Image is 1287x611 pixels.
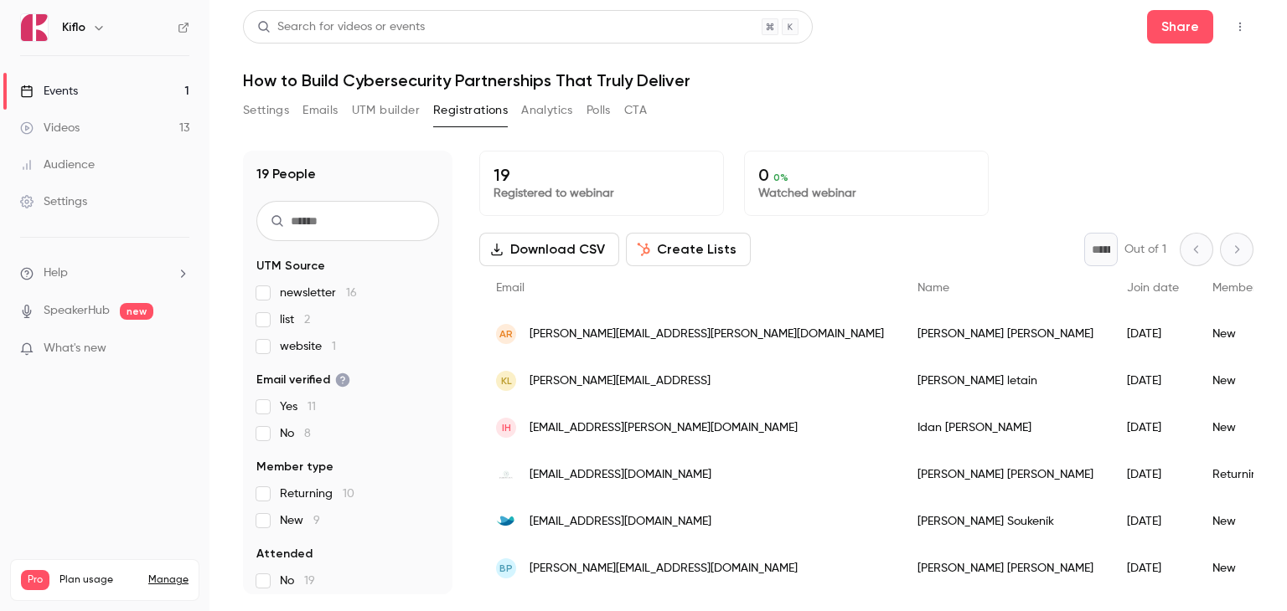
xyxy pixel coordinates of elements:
[494,185,710,202] p: Registered to webinar
[44,302,110,320] a: SpeakerHub
[280,512,320,529] span: New
[256,459,333,475] span: Member type
[20,193,87,210] div: Settings
[20,120,80,136] div: Videos
[44,264,68,282] span: Help
[530,326,884,343] span: [PERSON_NAME][EMAIL_ADDRESS][PERSON_NAME][DOMAIN_NAME]
[758,165,974,185] p: 0
[20,83,78,100] div: Events
[501,373,512,388] span: kl
[304,575,315,587] span: 19
[1110,451,1196,498] div: [DATE]
[496,511,516,531] img: raynet.cz
[280,398,316,415] span: Yes
[343,488,354,500] span: 10
[479,233,619,266] button: Download CSV
[302,97,338,124] button: Emails
[280,425,311,442] span: No
[494,165,710,185] p: 19
[1147,10,1213,44] button: Share
[120,303,153,320] span: new
[901,357,1110,404] div: [PERSON_NAME] letain
[502,420,511,435] span: IH
[1124,241,1166,258] p: Out of 1
[1212,282,1284,294] span: Member type
[21,570,49,590] span: Pro
[901,498,1110,545] div: [PERSON_NAME] Soukeník
[587,97,611,124] button: Polls
[917,282,949,294] span: Name
[280,311,310,328] span: list
[1110,311,1196,357] div: [DATE]
[1110,357,1196,404] div: [DATE]
[496,465,516,485] img: olezkaglobal.com
[901,545,1110,592] div: [PERSON_NAME] [PERSON_NAME]
[20,264,189,282] li: help-dropdown-opener
[313,515,320,526] span: 9
[256,164,316,184] h1: 19 People
[308,401,316,413] span: 11
[499,326,513,341] span: AR
[901,404,1110,451] div: Idan [PERSON_NAME]
[21,14,48,41] img: Kiflo
[530,372,711,390] span: [PERSON_NAME][EMAIL_ADDRESS]
[530,513,711,531] span: [EMAIL_ADDRESS][DOMAIN_NAME]
[499,561,513,576] span: BP
[521,97,573,124] button: Analytics
[332,341,336,352] span: 1
[256,372,350,388] span: Email verified
[1110,404,1196,451] div: [DATE]
[148,573,189,587] a: Manage
[280,572,315,589] span: No
[256,546,313,562] span: Attended
[773,172,788,183] span: 0 %
[901,311,1110,357] div: [PERSON_NAME] [PERSON_NAME]
[346,287,357,299] span: 16
[433,97,508,124] button: Registrations
[352,97,420,124] button: UTM builder
[530,466,711,484] span: [EMAIL_ADDRESS][DOMAIN_NAME]
[1110,498,1196,545] div: [DATE]
[901,451,1110,498] div: [PERSON_NAME] [PERSON_NAME]
[243,70,1253,90] h1: How to Build Cybersecurity Partnerships That Truly Deliver
[1110,545,1196,592] div: [DATE]
[280,338,336,355] span: website
[62,19,85,36] h6: Kiflo
[243,97,289,124] button: Settings
[256,258,325,275] span: UTM Source
[280,485,354,502] span: Returning
[624,97,647,124] button: CTA
[169,341,189,357] iframe: Noticeable Trigger
[530,560,798,578] span: [PERSON_NAME][EMAIL_ADDRESS][DOMAIN_NAME]
[530,419,798,437] span: [EMAIL_ADDRESS][PERSON_NAME][DOMAIN_NAME]
[758,185,974,202] p: Watched webinar
[626,233,751,266] button: Create Lists
[59,573,138,587] span: Plan usage
[280,285,357,301] span: newsletter
[1127,282,1179,294] span: Join date
[304,428,311,439] span: 8
[496,282,525,294] span: Email
[44,340,106,357] span: What's new
[304,314,310,326] span: 2
[20,157,95,173] div: Audience
[257,18,425,36] div: Search for videos or events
